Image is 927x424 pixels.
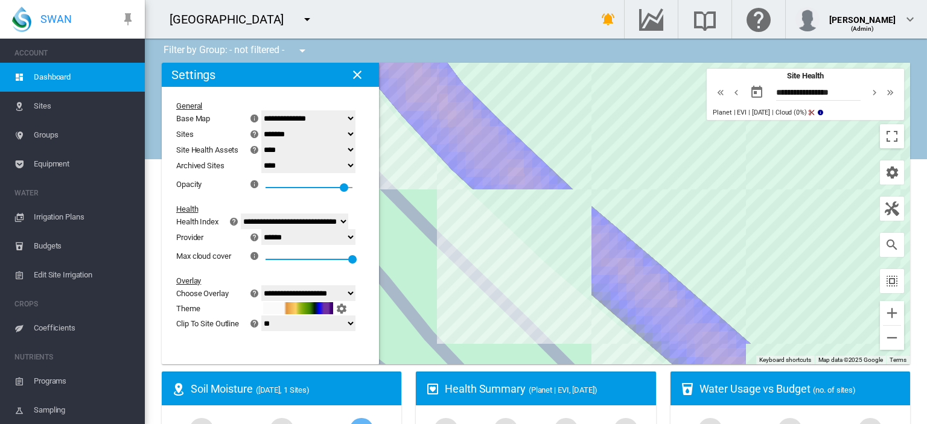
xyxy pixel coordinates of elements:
[246,230,263,244] button: icon-help-circle
[345,63,369,87] button: icon-close
[807,108,816,118] md-icon: icon-content-cut
[249,177,263,191] md-icon: icon-information
[882,85,898,100] button: icon-chevron-double-right
[690,12,719,27] md-icon: Search the knowledge base
[176,204,350,214] div: Health
[249,248,263,263] md-icon: icon-information
[759,356,811,364] button: Keyboard shortcuts
[246,286,263,300] button: icon-help-circle
[34,150,135,179] span: Equipment
[795,7,820,31] img: profile.jpg
[350,68,365,82] md-icon: icon-close
[176,161,263,170] div: Archived Sites
[880,301,904,325] button: Zoom in
[246,127,263,141] button: icon-help-circle
[295,7,319,31] button: icon-menu-down
[176,101,350,110] div: General
[890,356,906,363] a: Terms
[176,145,238,154] div: Site Health Assets
[680,382,695,396] md-icon: icon-cup-water
[868,85,881,100] md-icon: icon-chevron-right
[40,11,72,27] span: SWAN
[884,85,897,100] md-icon: icon-chevron-double-right
[14,347,135,367] span: NUTRIENTS
[247,316,262,331] md-icon: icon-help-circle
[713,109,807,116] span: Planet | EVI | [DATE] | Cloud (0%)
[176,276,350,285] div: Overlay
[34,314,135,343] span: Coefficients
[176,252,231,261] div: Max cloud cover
[176,233,203,242] div: Provider
[246,142,263,157] button: icon-help-circle
[730,85,743,100] md-icon: icon-chevron-left
[247,142,262,157] md-icon: icon-help-circle
[121,12,135,27] md-icon: icon-pin
[880,233,904,257] button: icon-magnify
[34,261,135,290] span: Edit Site Irrigation
[34,92,135,121] span: Sites
[867,85,882,100] button: icon-chevron-right
[885,165,899,180] md-icon: icon-cog
[34,63,135,92] span: Dashboard
[176,114,210,123] div: Base Map
[744,12,773,27] md-icon: Click here for help
[601,12,616,27] md-icon: icon-bell-ring
[637,12,666,27] md-icon: Go to the Data Hub
[34,232,135,261] span: Budgets
[880,124,904,148] button: Toggle fullscreen view
[333,301,350,315] button: icon-cog
[176,180,202,189] div: Opacity
[787,71,824,80] span: Site Health
[295,43,310,58] md-icon: icon-menu-down
[247,127,262,141] md-icon: icon-help-circle
[14,294,135,314] span: CROPS
[880,326,904,350] button: Zoom out
[714,85,727,100] md-icon: icon-chevron-double-left
[818,356,883,363] span: Map data ©2025 Google
[529,385,597,394] span: (Planet | EVI, [DATE])
[154,39,318,63] div: Filter by Group: - not filtered -
[176,319,239,328] div: Clip To Site Outline
[445,381,646,396] div: Health Summary
[334,301,349,315] md-icon: icon-cog
[745,80,769,104] button: md-calendar
[829,9,896,21] div: [PERSON_NAME]
[191,381,392,396] div: Soil Moisture
[247,230,262,244] md-icon: icon-help-circle
[176,130,194,139] div: Sites
[816,108,825,118] md-icon: icon-information
[880,269,904,293] button: icon-select-all
[290,39,314,63] button: icon-menu-down
[851,25,874,32] span: (Admin)
[14,183,135,203] span: WATER
[226,214,243,229] button: icon-help-circle
[903,12,917,27] md-icon: icon-chevron-down
[247,286,262,300] md-icon: icon-help-circle
[171,382,186,396] md-icon: icon-map-marker-radius
[249,111,263,125] md-icon: icon-information
[425,382,440,396] md-icon: icon-heart-box-outline
[176,289,229,298] div: Choose Overlay
[171,68,215,82] h2: Settings
[713,85,728,100] button: icon-chevron-double-left
[256,385,310,394] span: ([DATE], 1 Sites)
[34,367,135,396] span: Programs
[699,381,900,396] div: Water Usage vs Budget
[12,7,31,32] img: SWAN-Landscape-Logo-Colour-drop.png
[227,214,241,229] md-icon: icon-help-circle
[596,7,620,31] button: icon-bell-ring
[176,304,263,313] div: Theme
[246,316,263,331] button: icon-help-circle
[880,160,904,185] button: icon-cog
[300,12,314,27] md-icon: icon-menu-down
[885,238,899,252] md-icon: icon-magnify
[813,385,856,394] span: (no. of sites)
[885,274,899,288] md-icon: icon-select-all
[34,203,135,232] span: Irrigation Plans
[34,121,135,150] span: Groups
[170,11,295,28] div: [GEOGRAPHIC_DATA]
[728,85,744,100] button: icon-chevron-left
[176,217,218,226] div: Health Index
[14,43,135,63] span: ACCOUNT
